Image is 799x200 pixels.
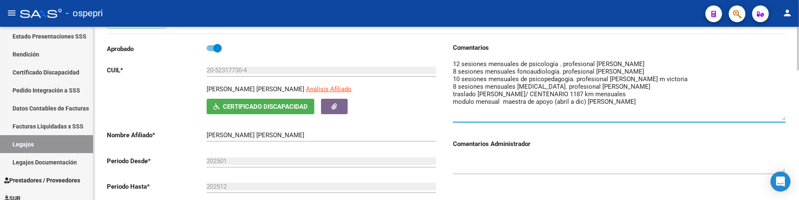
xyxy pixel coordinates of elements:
div: Open Intercom Messenger [771,172,791,192]
mat-icon: menu [7,8,17,18]
mat-icon: person [782,8,792,18]
h3: Comentarios [453,43,786,52]
h3: Comentarios Administrador [453,139,786,149]
span: Certificado Discapacidad [223,103,308,110]
p: Nombre Afiliado [107,131,207,140]
p: Periodo Desde [107,156,207,166]
p: [PERSON_NAME] [PERSON_NAME] [207,85,304,94]
p: Aprobado [107,44,207,54]
span: - ospepri [66,4,103,23]
p: CUIL [107,66,207,75]
span: Prestadores / Proveedores [4,176,80,185]
p: Periodo Hasta [107,182,207,191]
button: Certificado Discapacidad [207,99,314,114]
span: Análisis Afiliado [306,85,351,93]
